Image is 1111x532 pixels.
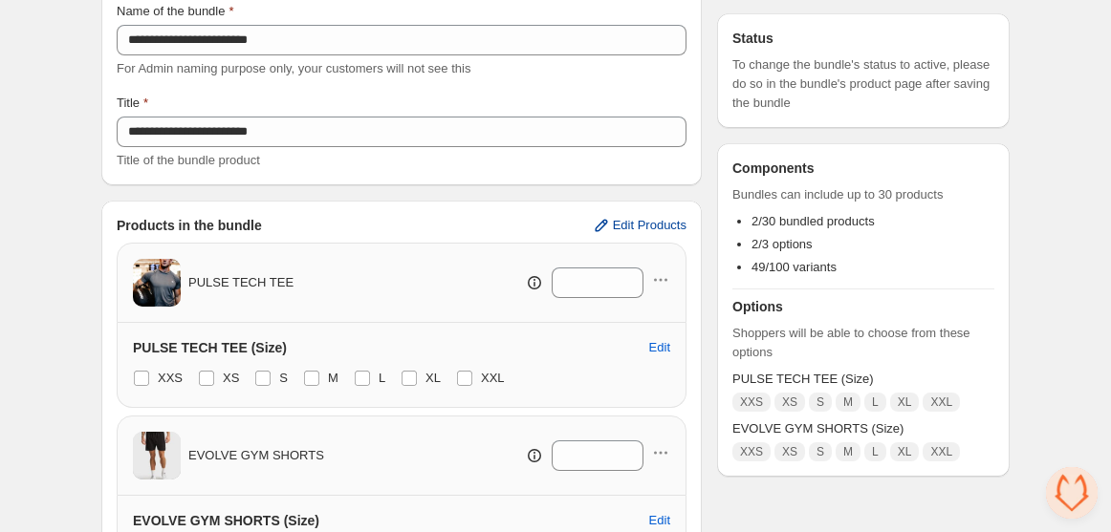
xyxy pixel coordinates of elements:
[638,332,682,363] button: Edit
[379,371,385,385] span: L
[872,444,879,459] span: L
[117,216,262,235] h3: Products in the bundle
[1046,467,1098,519] a: Open chat
[732,159,815,178] h3: Components
[133,511,319,530] h3: EVOLVE GYM SHORTS (Size)
[732,370,994,389] span: PULSE TECH TEE (Size)
[117,153,260,167] span: Title of the bundle product
[817,444,824,459] span: S
[481,371,505,385] span: XXL
[613,218,686,233] span: Edit Products
[930,394,952,410] span: XXL
[843,394,853,410] span: M
[188,446,324,465] span: EVOLVE GYM SHORTS
[732,185,994,204] span: Bundles can include up to 30 products
[732,297,994,316] h3: Options
[752,214,875,228] span: 2/30 bundled products
[649,513,670,528] span: Edit
[158,371,183,385] span: XXS
[930,444,952,459] span: XXL
[133,338,287,357] h3: PULSE TECH TEE (Size)
[898,444,912,459] span: XL
[117,94,148,113] label: Title
[279,371,288,385] span: S
[752,260,837,274] span: 49/100 variants
[740,394,763,410] span: XXS
[117,2,234,21] label: Name of the bundle
[817,394,824,410] span: S
[740,444,763,459] span: XXS
[732,55,994,113] span: To change the bundle's status to active, please do so in the bundle's product page after saving t...
[898,394,912,410] span: XL
[732,29,994,48] h3: Status
[872,394,879,410] span: L
[188,273,294,292] span: PULSE TECH TEE
[752,237,813,251] span: 2/3 options
[425,371,441,385] span: XL
[649,340,670,355] span: Edit
[843,444,853,459] span: M
[133,424,181,488] img: EVOLVE GYM SHORTS
[782,444,797,459] span: XS
[328,371,338,385] span: M
[223,371,239,385] span: XS
[732,324,994,362] span: Shoppers will be able to choose from these options
[732,419,994,438] span: EVOLVE GYM SHORTS (Size)
[782,394,797,410] span: XS
[133,251,181,315] img: PULSE TECH TEE
[580,210,698,241] button: Edit Products
[117,61,470,75] span: For Admin naming purpose only, your customers will not see this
